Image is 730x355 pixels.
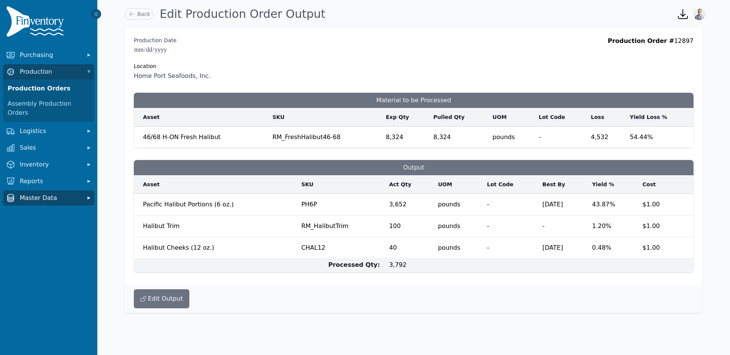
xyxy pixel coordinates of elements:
button: Production [3,64,94,79]
span: - [543,217,583,231]
th: Cost [638,175,679,194]
span: 100 [389,217,428,231]
span: % [609,201,615,208]
span: % [647,133,653,141]
span: Home Port Seafoods, Inc. [134,71,211,81]
button: Reports [3,174,94,189]
th: UOM [488,108,534,127]
th: Lot Code [534,108,586,127]
span: $1.00 [643,197,675,209]
button: Purchasing [3,48,94,63]
th: Pulled Qty [429,108,488,127]
span: % [606,222,611,230]
th: Best By [538,175,588,194]
th: SKU [268,108,381,127]
div: Location [134,62,211,70]
label: Production Date [134,36,176,44]
span: $1.00 [643,240,675,252]
th: UOM [433,175,482,194]
span: - [487,217,533,231]
td: 8,324 [381,127,429,148]
div: 12897 [608,36,693,81]
img: Joshua Benton [693,8,706,20]
span: 3,652 [389,195,428,209]
td: Processed Qty: [134,259,384,273]
span: pounds [438,239,478,252]
span: - [487,239,533,252]
span: Halibut Trim [143,219,292,231]
h3: Material to be Processed [134,93,693,108]
button: Sales [3,140,94,155]
span: Purchasing [20,51,81,60]
a: Production Orders [5,81,93,96]
button: Inventory [3,157,94,172]
span: 8,324 [433,128,484,142]
span: % [606,244,611,251]
th: SKU [297,175,384,194]
td: PH6P [297,194,384,216]
h3: Output [134,160,693,175]
span: 40 [389,239,428,252]
th: Act Qty [384,175,433,194]
span: Production [20,67,81,76]
span: Master Data [20,193,81,203]
td: 1.20 [587,216,638,237]
span: Pacific Halibut Portions (6 oz.) [143,197,292,209]
span: Reports [20,177,81,186]
td: RM_FreshHalibut46-68 [268,127,381,148]
button: Master Data [3,190,94,206]
td: 54.44 [625,127,693,148]
td: RM_HalibutTrim [297,216,384,237]
span: [DATE] [543,195,583,209]
th: Yield % [587,175,638,194]
td: 4,532 [586,127,625,148]
span: Halibut Cheeks (12 oz.) [143,240,292,252]
a: Assembly Production Orders [5,96,93,120]
td: 0.48 [587,237,638,259]
img: Finventory [6,6,67,40]
button: Logistics [3,124,94,139]
span: pounds [438,195,478,209]
span: - [487,195,533,209]
th: Asset [134,175,297,194]
span: $1.00 [643,219,675,231]
span: pounds [492,128,529,142]
span: 3,792 [389,261,406,268]
h1: Edit Production Order Output [160,7,325,21]
th: Yield Loss % [625,108,693,127]
button: Edit Output [134,289,189,308]
th: Lot Code [482,175,538,194]
span: Sales [20,143,81,152]
a: Back [125,8,154,20]
span: pounds [438,217,478,231]
th: Loss [586,108,625,127]
span: Production Order # [608,37,674,44]
span: [DATE] [543,239,583,252]
span: Logistics [20,127,81,136]
td: 43.87 [587,194,638,216]
span: 46/68 H-ON Fresh Halibut [143,133,221,141]
span: - [539,130,582,142]
th: Exp Qty [381,108,429,127]
span: Inventory [20,160,81,169]
td: CHAL12 [297,237,384,259]
th: Asset [134,108,268,127]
